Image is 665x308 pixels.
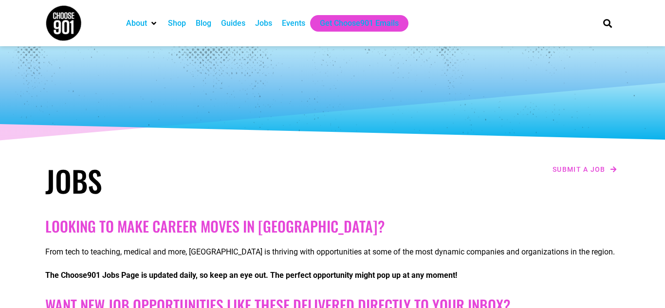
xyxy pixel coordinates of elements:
a: Get Choose901 Emails [320,18,399,29]
a: Events [282,18,305,29]
strong: The Choose901 Jobs Page is updated daily, so keep an eye out. The perfect opportunity might pop u... [45,271,457,280]
span: Submit a job [553,166,606,173]
a: Shop [168,18,186,29]
div: Search [600,15,616,31]
h2: Looking to make career moves in [GEOGRAPHIC_DATA]? [45,217,620,235]
nav: Main nav [121,15,587,32]
p: From tech to teaching, medical and more, [GEOGRAPHIC_DATA] is thriving with opportunities at some... [45,246,620,258]
a: Guides [221,18,245,29]
h1: Jobs [45,163,328,198]
a: About [126,18,147,29]
div: About [121,15,163,32]
a: Jobs [255,18,272,29]
a: Blog [196,18,211,29]
a: Submit a job [550,163,620,176]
